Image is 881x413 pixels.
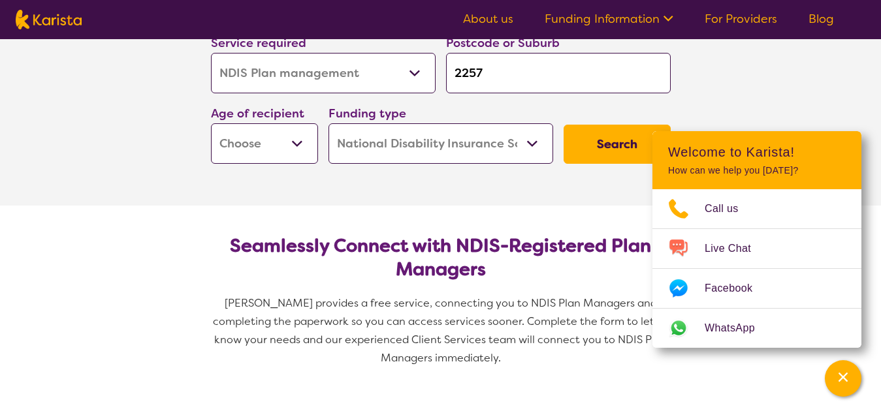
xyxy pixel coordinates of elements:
[705,318,771,338] span: WhatsApp
[652,309,861,348] a: Web link opens in a new tab.
[705,11,777,27] a: For Providers
[564,125,671,164] button: Search
[221,234,660,281] h2: Seamlessly Connect with NDIS-Registered Plan Managers
[652,189,861,348] ul: Choose channel
[328,106,406,121] label: Funding type
[809,11,834,27] a: Blog
[211,35,306,51] label: Service required
[668,165,846,176] p: How can we help you [DATE]?
[463,11,513,27] a: About us
[213,296,671,365] span: [PERSON_NAME] provides a free service, connecting you to NDIS Plan Managers and completing the pa...
[705,239,767,258] span: Live Chat
[16,10,82,29] img: Karista logo
[446,35,560,51] label: Postcode or Suburb
[825,360,861,397] button: Channel Menu
[668,144,846,160] h2: Welcome to Karista!
[211,106,304,121] label: Age of recipient
[705,199,754,219] span: Call us
[652,131,861,348] div: Channel Menu
[705,279,768,298] span: Facebook
[446,53,671,93] input: Type
[545,11,673,27] a: Funding Information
